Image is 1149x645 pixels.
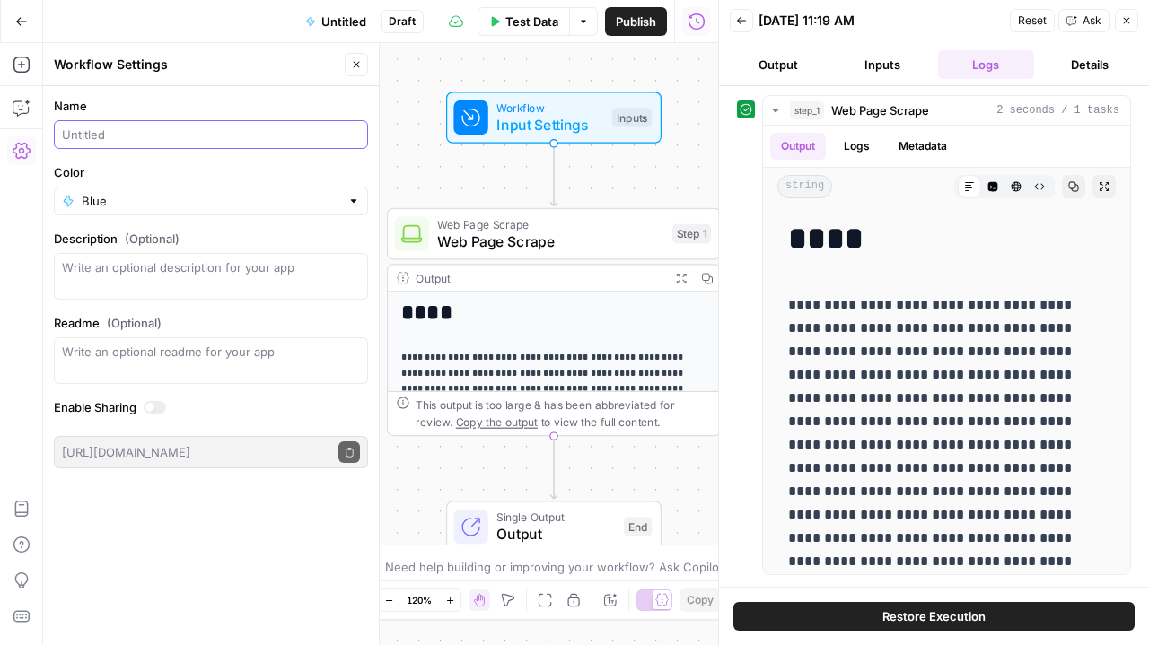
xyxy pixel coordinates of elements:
[54,398,368,416] label: Enable Sharing
[888,133,958,160] button: Metadata
[416,269,662,286] div: Output
[1018,13,1047,29] span: Reset
[54,314,368,332] label: Readme
[833,133,881,160] button: Logs
[496,509,615,526] span: Single Output
[763,96,1130,125] button: 2 seconds / 1 tasks
[612,108,652,127] div: Inputs
[763,126,1130,574] div: 2 seconds / 1 tasks
[672,224,711,244] div: Step 1
[478,7,569,36] button: Test Data
[996,102,1119,118] span: 2 seconds / 1 tasks
[1083,13,1101,29] span: Ask
[1010,9,1055,32] button: Reset
[834,50,931,79] button: Inputs
[777,175,832,198] span: string
[687,592,714,608] span: Copy
[496,114,603,135] span: Input Settings
[505,13,558,31] span: Test Data
[407,593,432,607] span: 120%
[605,7,667,36] button: Publish
[54,56,339,74] div: Workflow Settings
[550,143,557,205] g: Edge from start to step_1
[616,13,656,31] span: Publish
[1041,50,1138,79] button: Details
[1058,9,1110,32] button: Ask
[125,230,180,248] span: (Optional)
[82,192,340,210] input: Blue
[496,100,603,117] span: Workflow
[550,435,557,498] g: Edge from step_1 to end
[790,101,824,119] span: step_1
[831,101,929,119] span: Web Page Scrape
[387,92,721,144] div: WorkflowInput SettingsInputs
[389,13,416,30] span: Draft
[624,517,652,536] div: End
[54,97,368,115] label: Name
[416,397,711,431] div: This output is too large & has been abbreviated for review. to view the full content.
[294,7,377,36] button: Untitled
[938,50,1035,79] button: Logs
[62,126,360,144] input: Untitled
[770,133,826,160] button: Output
[882,607,986,625] span: Restore Execution
[437,215,663,232] span: Web Page Scrape
[730,50,827,79] button: Output
[387,501,721,553] div: Single OutputOutputEnd
[54,163,368,181] label: Color
[456,415,538,428] span: Copy the output
[680,588,721,612] button: Copy
[733,602,1135,631] button: Restore Execution
[437,231,663,252] span: Web Page Scrape
[107,314,162,332] span: (Optional)
[54,230,368,248] label: Description
[496,523,615,545] span: Output
[321,13,366,31] span: Untitled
